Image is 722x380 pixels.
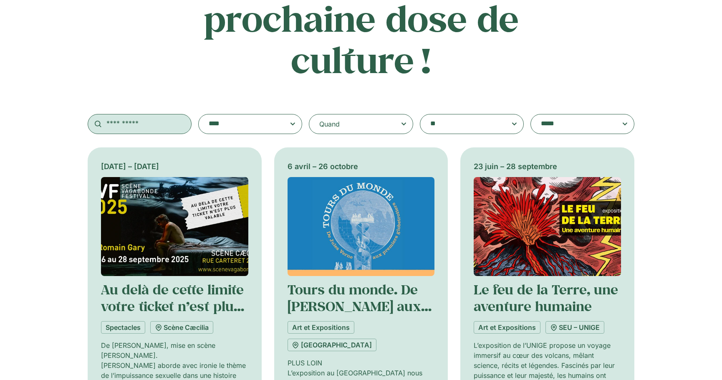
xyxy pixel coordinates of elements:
a: Art et Expositions [474,321,540,334]
a: SEU – UNIGE [545,321,604,334]
textarea: Search [541,118,608,130]
p: De [PERSON_NAME], mise en scène [PERSON_NAME]. [101,340,248,360]
p: PLUS LOIN [288,358,435,368]
a: Spectacles [101,321,145,334]
textarea: Search [430,118,497,130]
div: [DATE] – [DATE] [101,161,248,172]
a: Scène Cæcilia [150,321,213,334]
a: Art et Expositions [288,321,354,334]
a: [GEOGRAPHIC_DATA] [288,339,376,351]
div: 6 avril – 26 octobre [288,161,435,172]
a: Tours du monde. De [PERSON_NAME] aux premiers globetrotters [288,281,432,349]
div: Quand [319,119,340,129]
a: Au delà de cette limite votre ticket n’est plus valable [101,281,244,332]
a: Le feu de la Terre, une aventure humaine [474,281,618,315]
textarea: Search [209,118,275,130]
div: 23 juin – 28 septembre [474,161,621,172]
